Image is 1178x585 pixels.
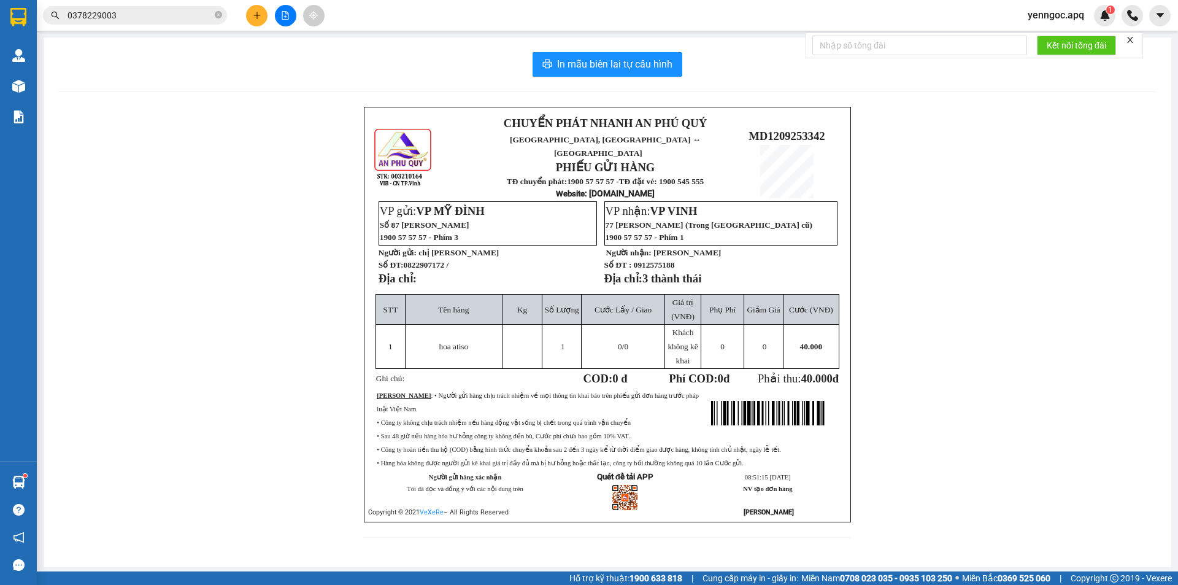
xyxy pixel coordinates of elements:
span: Cước (VNĐ) [789,305,833,314]
strong: Phí COD: đ [669,372,730,385]
input: Nhập số tổng đài [812,36,1027,55]
span: close-circle [215,11,222,18]
strong: : [DOMAIN_NAME] [556,188,655,198]
span: MD1209253342 [749,130,825,142]
span: message [13,559,25,571]
span: Khách không kê khai [668,328,698,365]
span: Miền Nam [801,571,952,585]
span: yenngoc.apq [1018,7,1094,23]
span: 77 [PERSON_NAME] (Trong [GEOGRAPHIC_DATA] cũ) [606,220,812,230]
span: close-circle [215,10,222,21]
strong: [PERSON_NAME] [377,392,431,399]
strong: PHIẾU GỬI HÀNG [556,161,655,174]
span: 1 [561,342,565,351]
span: Số 87 [PERSON_NAME] [380,220,469,230]
span: 08:51:15 [DATE] [745,474,791,481]
span: 0 đ [612,372,627,385]
span: /0 [618,342,628,351]
strong: Người nhận: [606,248,652,257]
span: • Sau 48 giờ nếu hàng hóa hư hỏng công ty không đền bù, Cước phí chưa bao gồm 10% VAT. [377,433,629,440]
span: Hỗ trợ kỹ thuật: [569,571,682,585]
span: 1900 57 57 57 - Phím 3 [380,233,458,242]
span: | [1060,571,1061,585]
span: • Hàng hóa không được người gửi kê khai giá trị đầy đủ mà bị hư hỏng hoặc thất lạc, công ty bồi t... [377,460,744,467]
span: Miền Bắc [962,571,1050,585]
span: Phải thu: [758,372,839,385]
strong: Người gửi hàng xác nhận [429,474,502,481]
span: 1 [388,342,393,351]
span: • Công ty không chịu trách nhiệm nếu hàng động vật sống bị chết trong quá trình vận chuyển [377,419,631,426]
strong: Địa chỉ: [604,272,642,285]
span: Copyright © 2021 – All Rights Reserved [368,508,509,516]
button: file-add [275,5,296,26]
a: VeXeRe [420,508,444,516]
span: 0 [763,342,767,351]
span: close [1126,36,1134,44]
span: aim [309,11,318,20]
span: [PERSON_NAME] [653,248,721,257]
span: Cước Lấy / Giao [595,305,652,314]
span: 1 [1108,6,1112,14]
span: VP MỸ ĐÌNH [416,204,485,217]
strong: Người gửi: [379,248,417,257]
span: • Công ty hoàn tiền thu hộ (COD) bằng hình thức chuyển khoản sau 2 đến 3 ngày kể từ thời điểm gia... [377,446,780,453]
button: printerIn mẫu biên lai tự cấu hình [533,52,682,77]
span: 40.000 [800,342,823,351]
span: 0822907172 / [403,260,448,269]
span: | [691,571,693,585]
span: Tên hàng [438,305,469,314]
span: file-add [281,11,290,20]
span: copyright [1110,574,1118,583]
span: notification [13,532,25,543]
button: plus [246,5,268,26]
strong: 0369 525 060 [998,573,1050,583]
strong: Địa chỉ: [379,272,417,285]
span: search [51,11,60,20]
span: Tôi đã đọc và đồng ý với các nội dung trên [407,486,523,492]
strong: 1900 57 57 57 - [567,177,618,186]
span: 3 thành thái [642,272,701,285]
sup: 1 [1106,6,1115,14]
sup: 1 [23,474,27,478]
strong: Số ĐT: [379,260,448,269]
img: solution-icon [12,110,25,123]
button: caret-down [1149,5,1171,26]
img: warehouse-icon [12,49,25,62]
input: Tìm tên, số ĐT hoặc mã đơn [67,9,212,22]
span: caret-down [1155,10,1166,21]
span: 0912575188 [634,260,675,269]
strong: CHUYỂN PHÁT NHANH AN PHÚ QUÝ [504,117,707,130]
img: icon-new-feature [1099,10,1111,21]
img: warehouse-icon [12,476,25,489]
img: warehouse-icon [12,80,25,93]
span: Giá trị (VNĐ) [671,298,695,321]
strong: 0708 023 035 - 0935 103 250 [840,573,952,583]
span: VP VINH [650,204,698,217]
span: Cung cấp máy in - giấy in: [703,571,798,585]
span: Phụ Phí [709,305,736,314]
strong: 1900 633 818 [629,573,682,583]
button: Kết nối tổng đài [1037,36,1116,55]
span: 0 [720,342,725,351]
span: 0 [718,372,723,385]
img: logo-vxr [10,8,26,26]
span: 0 [618,342,622,351]
span: ⚪️ [955,576,959,581]
span: [GEOGRAPHIC_DATA], [GEOGRAPHIC_DATA] ↔ [GEOGRAPHIC_DATA] [510,135,701,158]
strong: TĐ chuyển phát: [507,177,567,186]
span: printer [542,59,552,71]
span: 40.000 [801,372,832,385]
span: In mẫu biên lai tự cấu hình [557,56,672,72]
span: question-circle [13,504,25,516]
span: : • Người gửi hàng chịu trách nhiệm về mọi thông tin khai báo trên phiếu gửi đơn hàng trước pháp ... [377,392,699,413]
img: logo [373,127,434,188]
span: VP nhận: [606,204,698,217]
span: Số Lượng [545,305,579,314]
strong: Quét để tải APP [597,472,653,481]
span: Kg [517,305,527,314]
span: Giảm Giá [747,305,780,314]
span: Website [556,189,585,198]
span: plus [253,11,261,20]
button: aim [303,5,325,26]
img: phone-icon [1127,10,1138,21]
